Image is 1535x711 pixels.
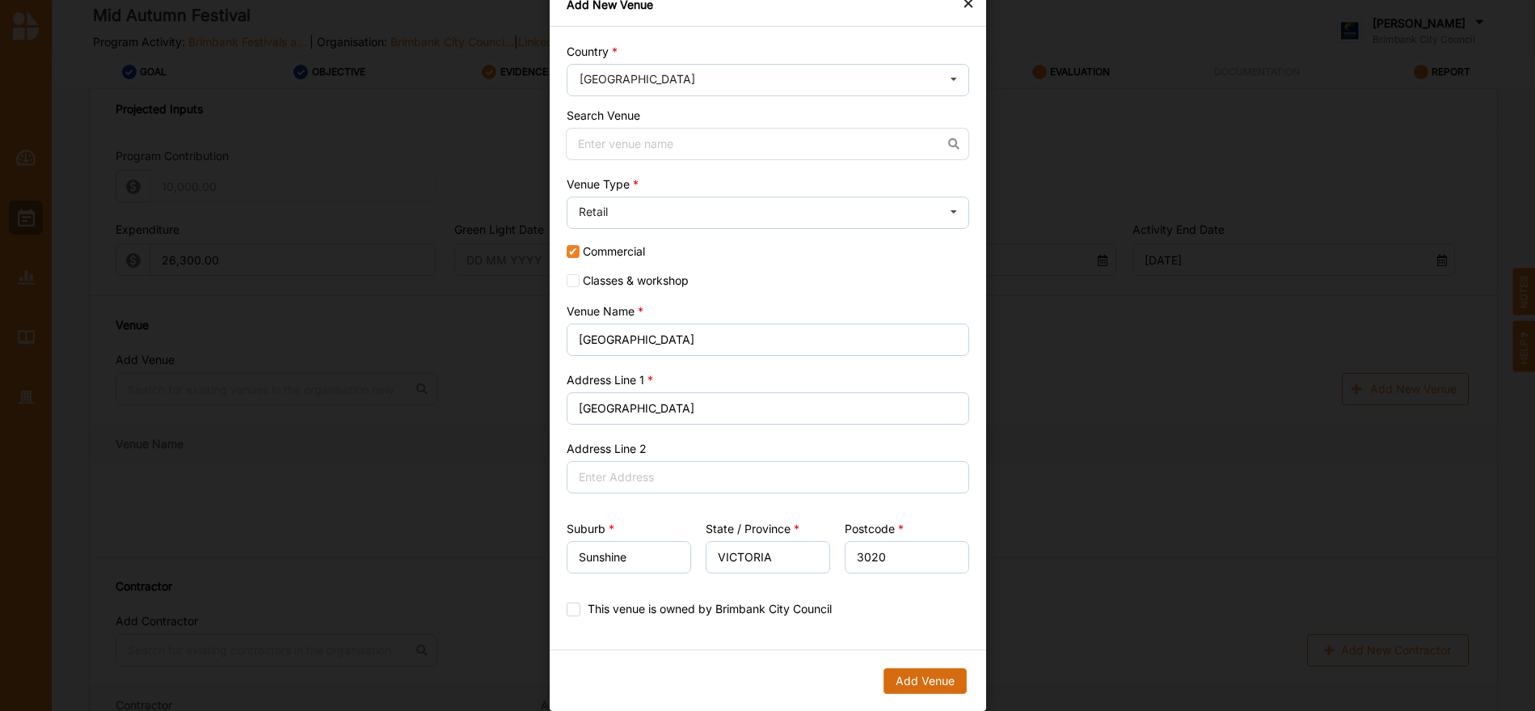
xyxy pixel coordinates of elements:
[567,178,639,191] label: Venue Type
[883,668,966,694] button: Add Venue
[579,206,608,218] div: Retail
[567,245,969,258] label: Commercial
[844,541,968,573] input: Enter Postcode
[567,461,969,493] input: Enter Address
[580,74,695,85] div: [GEOGRAPHIC_DATA]
[567,603,832,616] label: This venue is owned by Brimbank City Council
[567,442,647,455] label: Address Line 2
[567,305,643,318] label: Venue Name
[844,523,903,535] label: Postcode
[705,541,829,573] input: Enter state
[705,523,799,535] label: State / Province
[567,245,580,258] input: Commercial
[566,128,969,160] input: Enter venue name
[567,374,653,387] label: Address Line 1
[567,108,640,122] label: Search Venue
[567,274,969,287] label: Classes & workshop
[567,274,580,287] input: Classes & workshop
[567,324,969,356] input: Enter venue name
[567,392,969,425] input: Enter Address
[567,541,691,573] input: Enter Suburb
[567,523,614,535] label: Suburb
[567,45,618,58] label: Country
